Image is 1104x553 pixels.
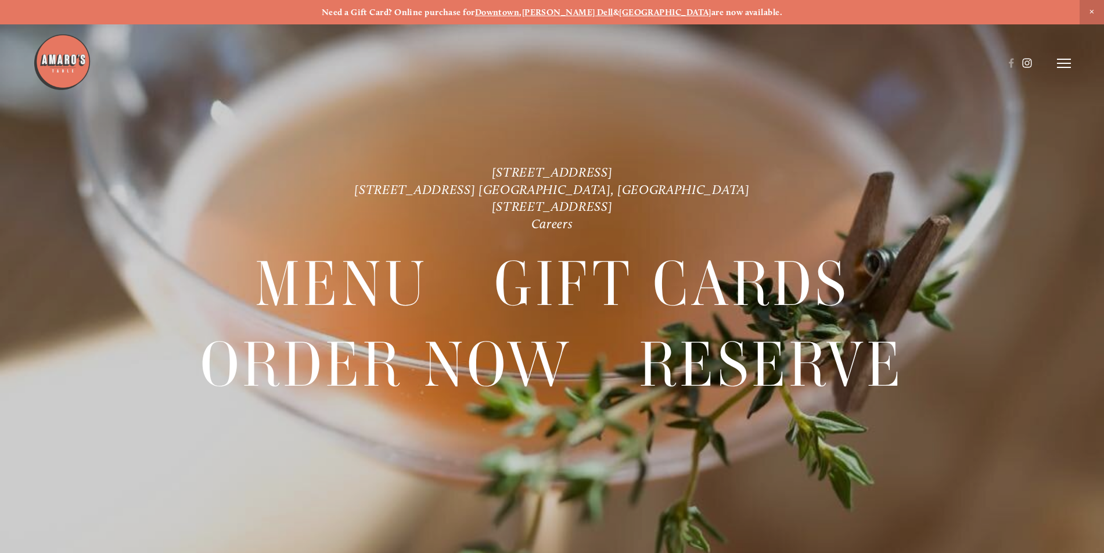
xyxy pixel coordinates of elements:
a: [GEOGRAPHIC_DATA] [619,7,711,17]
a: Menu [255,244,428,324]
span: Gift Cards [494,244,848,324]
span: Menu [255,244,428,324]
span: Order Now [200,325,573,405]
a: Reserve [639,325,904,404]
a: [STREET_ADDRESS] [GEOGRAPHIC_DATA], [GEOGRAPHIC_DATA] [354,181,749,197]
a: Careers [531,216,573,232]
strong: & [613,7,619,17]
span: Reserve [639,325,904,405]
strong: Need a Gift Card? Online purchase for [322,7,475,17]
img: Amaro's Table [33,33,91,91]
a: [STREET_ADDRESS] [492,199,613,214]
a: Gift Cards [494,244,848,324]
a: [PERSON_NAME] Dell [522,7,613,17]
a: Order Now [200,325,573,404]
strong: are now available. [711,7,782,17]
a: [STREET_ADDRESS] [492,164,613,180]
a: Downtown [475,7,520,17]
strong: , [519,7,522,17]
